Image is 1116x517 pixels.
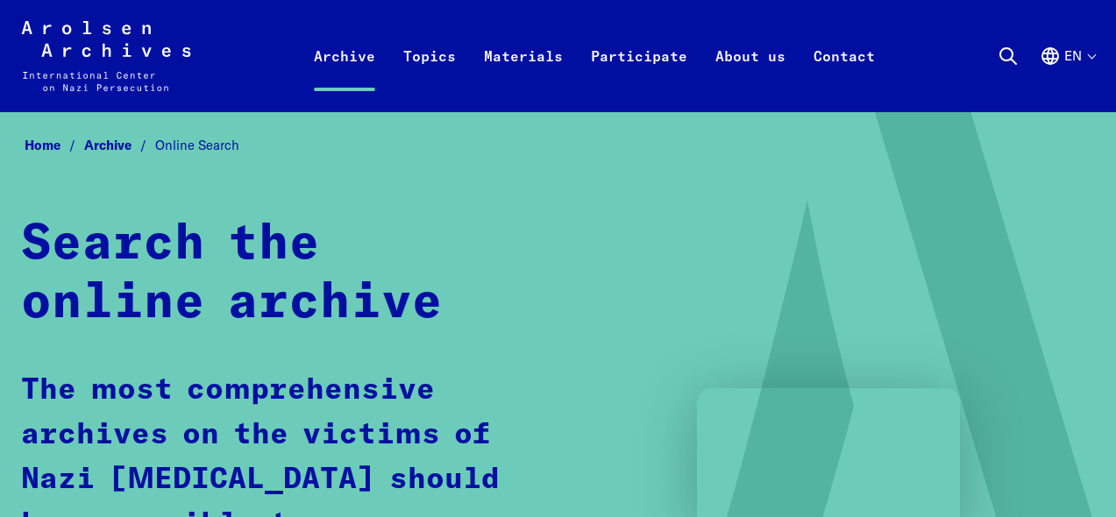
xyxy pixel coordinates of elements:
[701,42,800,112] a: About us
[300,42,389,112] a: Archive
[800,42,889,112] a: Contact
[1040,46,1095,109] button: English, language selection
[300,21,889,91] nav: Primary
[21,132,1095,159] nav: Breadcrumb
[470,42,577,112] a: Materials
[155,137,239,153] span: Online Search
[25,137,84,153] a: Home
[577,42,701,112] a: Participate
[84,137,155,153] a: Archive
[21,220,443,328] strong: Search the online archive
[389,42,470,112] a: Topics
